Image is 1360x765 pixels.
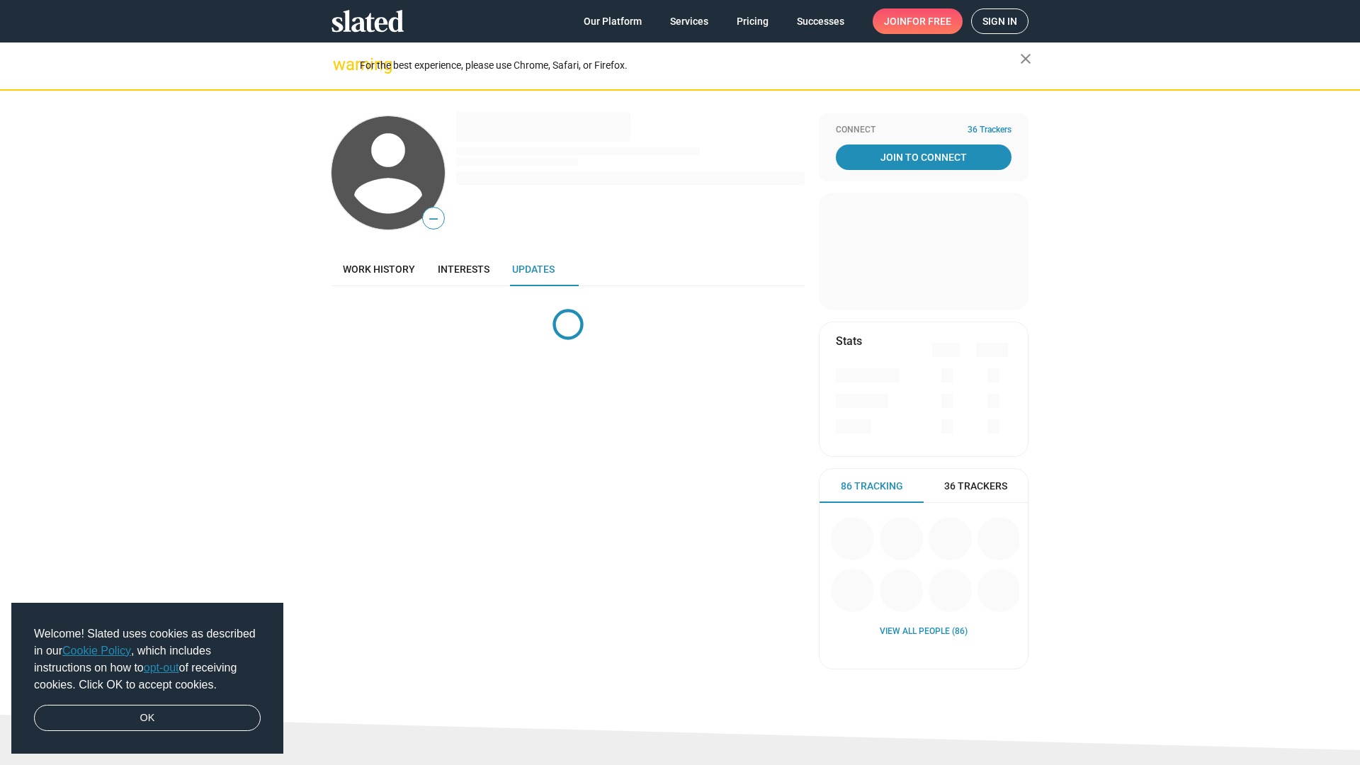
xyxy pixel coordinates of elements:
[836,144,1011,170] a: Join To Connect
[944,480,1007,493] span: 36 Trackers
[584,8,642,34] span: Our Platform
[907,8,951,34] span: for free
[880,626,968,637] a: View all People (86)
[836,125,1011,136] div: Connect
[786,8,856,34] a: Successes
[438,263,489,275] span: Interests
[873,8,963,34] a: Joinfor free
[968,125,1011,136] span: 36 Trackers
[971,8,1028,34] a: Sign in
[839,144,1009,170] span: Join To Connect
[1017,50,1034,67] mat-icon: close
[360,56,1020,75] div: For the best experience, please use Chrome, Safari, or Firefox.
[572,8,653,34] a: Our Platform
[797,8,844,34] span: Successes
[841,480,903,493] span: 86 Tracking
[426,252,501,286] a: Interests
[725,8,780,34] a: Pricing
[423,210,444,228] span: —
[62,645,131,657] a: Cookie Policy
[659,8,720,34] a: Services
[836,334,862,348] mat-card-title: Stats
[501,252,566,286] a: Updates
[144,662,179,674] a: opt-out
[34,625,261,693] span: Welcome! Slated uses cookies as described in our , which includes instructions on how to of recei...
[333,56,350,73] mat-icon: warning
[11,603,283,754] div: cookieconsent
[512,263,555,275] span: Updates
[982,9,1017,33] span: Sign in
[331,252,426,286] a: Work history
[737,8,769,34] span: Pricing
[670,8,708,34] span: Services
[343,263,415,275] span: Work history
[884,8,951,34] span: Join
[34,705,261,732] a: dismiss cookie message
